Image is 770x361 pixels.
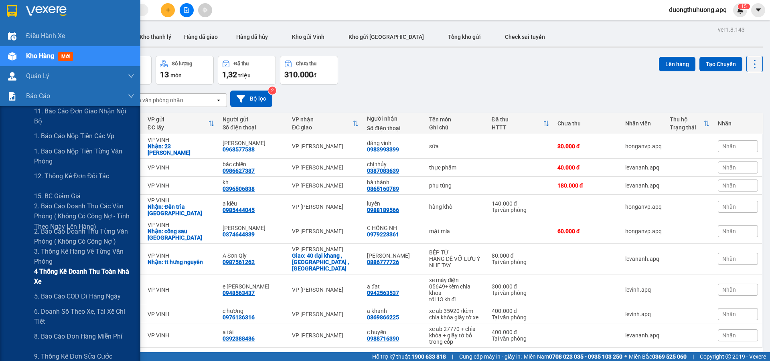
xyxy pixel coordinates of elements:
[411,353,446,360] strong: 1900 633 818
[148,182,215,189] div: VP VINH
[223,252,284,259] div: A Sơn Qly
[148,332,215,339] div: VP VINH
[557,143,617,149] div: 30.000 đ
[313,72,316,79] span: đ
[429,308,484,321] div: xe ab 35920+kèm chìa khóa giấy tờ xe
[722,182,736,189] span: Nhãn
[128,96,183,104] div: Chọn văn phòng nhận
[492,124,543,131] div: HTTT
[292,164,359,171] div: VP [PERSON_NAME]
[718,120,758,127] div: Nhãn
[230,91,272,107] button: Bộ lọc
[670,124,703,131] div: Trạng thái
[367,140,421,146] div: đăng vinh
[505,34,545,40] span: Check sai tuyến
[34,191,81,201] span: 15. BC giảm giá
[165,7,171,13] span: plus
[148,124,208,131] div: ĐC lấy
[367,314,399,321] div: 0869866225
[223,335,255,342] div: 0392388486
[288,113,363,134] th: Toggle SortBy
[367,252,421,259] div: nguyễn tuấn anh
[26,71,49,81] span: Quản Lý
[722,286,736,293] span: Nhãn
[198,3,212,17] button: aim
[492,314,549,321] div: Tại văn phòng
[148,143,215,156] div: Nhận: 23 minh khai
[222,70,237,79] span: 1,32
[429,204,484,210] div: hàng khô
[349,34,424,40] span: Kho gửi [GEOGRAPHIC_DATA]
[429,182,484,189] div: phụ tùng
[34,171,109,181] span: 12. Thống kê đơn đối tác
[492,335,549,342] div: Tại văn phòng
[184,7,189,13] span: file-add
[492,207,549,213] div: Tại văn phòng
[34,331,122,341] span: 8. Báo cáo đơn hàng miễn phí
[666,113,714,134] th: Toggle SortBy
[625,311,662,317] div: levinh.apq
[372,352,446,361] span: Hỗ trợ kỹ thuật:
[741,4,744,9] span: 1
[367,125,421,131] div: Số điện thoại
[223,207,255,213] div: 0985444045
[8,52,16,61] img: warehouse-icon
[223,259,255,265] div: 0987561262
[367,231,399,238] div: 0979223361
[148,137,215,143] div: VP VINH
[429,326,484,345] div: xe ab 27770 + chìa khóa + giấy tờ bỏ trong cốp
[223,200,284,207] div: a kiều
[549,353,622,360] strong: 0708 023 035 - 0935 103 250
[292,252,359,272] div: Giao: 40 đại khang , hữu hòa , hà nội
[148,222,215,228] div: VP VINH
[429,228,484,234] div: mật mía
[148,286,215,293] div: VP VINH
[292,246,359,252] div: VP [PERSON_NAME]
[429,116,484,123] div: Tên món
[429,143,484,149] div: sữa
[625,286,662,293] div: levinh.apq
[492,329,549,335] div: 400.000 đ
[367,259,399,265] div: 0886777726
[625,228,662,234] div: honganvp.apq
[26,91,50,101] span: Báo cáo
[367,200,421,207] div: luyến
[367,308,421,314] div: a khanh
[133,27,178,46] button: Kho thanh lý
[448,34,481,40] span: Tổng kho gửi
[34,201,134,231] span: 2. Báo cáo doanh thu các văn phòng ( không có công nợ - tính theo ngày lên hàng)
[223,124,284,131] div: Số điện thoại
[625,182,662,189] div: levananh.apq
[292,34,324,40] span: Kho gửi Vinh
[292,182,359,189] div: VP [PERSON_NAME]
[718,25,745,34] div: ver 1.8.143
[367,283,421,290] div: a đạt
[34,266,134,286] span: 4 Thống kê doanh thu toàn nhà xe
[693,352,694,361] span: |
[367,329,421,335] div: c huyền
[625,143,662,149] div: honganvp.apq
[34,131,114,141] span: 1. Báo cáo nộp tiền các vp
[367,146,399,153] div: 0983993399
[296,61,316,67] div: Chưa thu
[625,120,662,127] div: Nhân viên
[492,252,549,259] div: 80.000 đ
[429,249,484,256] div: BẾP TỪ
[161,3,175,17] button: plus
[223,116,284,123] div: Người gửi
[234,61,249,67] div: Đã thu
[223,308,284,314] div: c hương
[8,92,16,101] img: solution-icon
[367,186,399,192] div: 0865160789
[34,226,134,246] span: 2. Báo cáo doanh thu từng văn phòng ( không có công nợ )
[492,259,549,265] div: Tại văn phòng
[218,56,276,85] button: Đã thu1,32 triệu
[722,164,736,171] span: Nhãn
[148,197,215,204] div: VP VINH
[722,256,736,262] span: Nhãn
[223,329,284,335] div: a tài
[429,296,484,303] div: tối 13 kh đi
[557,228,617,234] div: 60.000 đ
[292,311,359,317] div: VP [PERSON_NAME]
[659,57,695,71] button: Lên hàng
